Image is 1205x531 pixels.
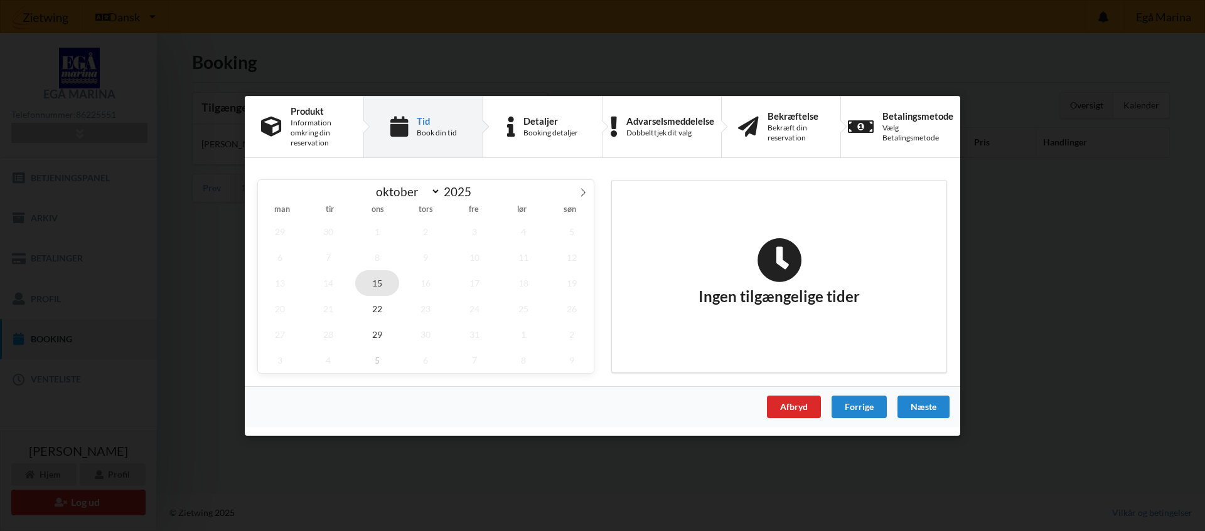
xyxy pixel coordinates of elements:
[307,270,351,295] span: oktober 14, 2025
[453,218,496,244] span: oktober 3, 2025
[291,105,347,115] div: Produkt
[453,347,496,372] span: november 7, 2025
[404,244,448,270] span: oktober 9, 2025
[258,347,302,372] span: november 3, 2025
[768,123,824,143] div: Bekræft din reservation
[550,218,594,244] span: oktober 5, 2025
[546,206,594,214] span: søn
[370,184,441,199] select: Month
[832,395,887,418] div: Forrige
[453,270,496,295] span: oktober 17, 2025
[501,218,545,244] span: oktober 4, 2025
[307,218,351,244] span: september 30, 2025
[882,123,953,143] div: Vælg Betalingsmetode
[258,295,302,321] span: oktober 20, 2025
[404,321,448,347] span: oktober 30, 2025
[307,347,351,372] span: november 4, 2025
[404,270,448,295] span: oktober 16, 2025
[404,295,448,321] span: oktober 23, 2025
[523,115,578,125] div: Detaljer
[417,115,457,125] div: Tid
[404,218,448,244] span: oktober 2, 2025
[355,347,399,372] span: november 5, 2025
[258,218,302,244] span: september 29, 2025
[767,395,821,418] div: Afbryd
[498,206,545,214] span: lør
[417,128,457,138] div: Book din tid
[441,184,482,199] input: Year
[355,244,399,270] span: oktober 8, 2025
[355,218,399,244] span: oktober 1, 2025
[258,270,302,295] span: oktober 13, 2025
[450,206,498,214] span: fre
[453,295,496,321] span: oktober 24, 2025
[355,321,399,347] span: oktober 29, 2025
[550,244,594,270] span: oktober 12, 2025
[550,347,594,372] span: november 9, 2025
[355,295,399,321] span: oktober 22, 2025
[626,128,714,138] div: Dobbelttjek dit valg
[501,295,545,321] span: oktober 25, 2025
[402,206,449,214] span: tors
[550,295,594,321] span: oktober 26, 2025
[307,244,351,270] span: oktober 7, 2025
[453,244,496,270] span: oktober 10, 2025
[550,321,594,347] span: november 2, 2025
[501,244,545,270] span: oktober 11, 2025
[258,244,302,270] span: oktober 6, 2025
[768,110,824,120] div: Bekræftelse
[291,118,347,148] div: Information omkring din reservation
[550,270,594,295] span: oktober 19, 2025
[501,347,545,372] span: november 8, 2025
[501,321,545,347] span: november 1, 2025
[501,270,545,295] span: oktober 18, 2025
[354,206,402,214] span: ons
[404,347,448,372] span: november 6, 2025
[523,128,578,138] div: Booking detaljer
[307,295,351,321] span: oktober 21, 2025
[306,206,353,214] span: tir
[897,395,950,418] div: Næste
[258,321,302,347] span: oktober 27, 2025
[355,270,399,295] span: oktober 15, 2025
[307,321,351,347] span: oktober 28, 2025
[258,206,306,214] span: man
[453,321,496,347] span: oktober 31, 2025
[626,115,714,125] div: Advarselsmeddelelse
[882,110,953,120] div: Betalingsmetode
[699,237,860,306] h2: Ingen tilgængelige tider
